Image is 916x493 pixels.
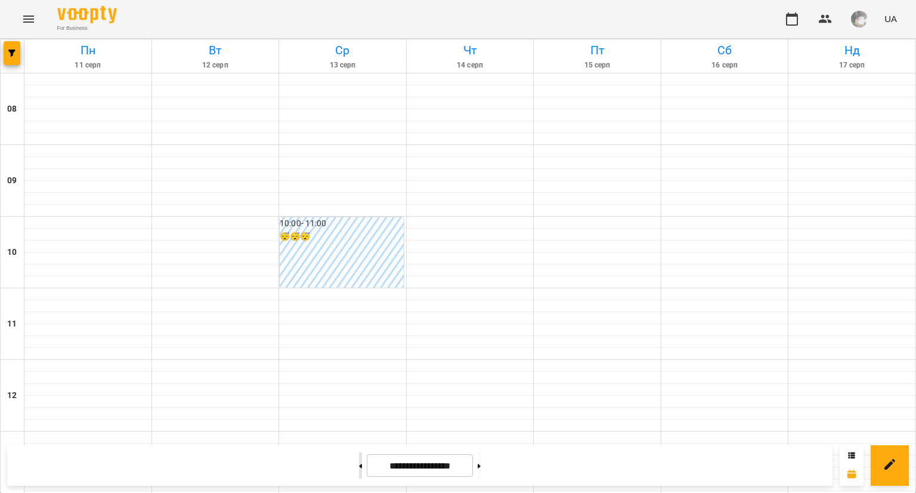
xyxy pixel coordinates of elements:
button: Menu [14,5,43,33]
h6: 10:00 - 11:00 [280,217,404,230]
h6: Чт [409,41,532,60]
h6: Вт [154,41,277,60]
h6: Пт [536,41,659,60]
h6: 14 серп [409,60,532,71]
h6: 15 серп [536,60,659,71]
h6: Сб [663,41,787,60]
h6: 12 серп [154,60,277,71]
h6: 😴😴😴 [280,230,404,244]
span: For Business [57,24,117,32]
h6: 12 [7,389,17,402]
h6: 11 [7,318,17,331]
h6: Нд [790,41,914,60]
h6: 11 серп [26,60,150,71]
h6: Ср [281,41,404,60]
h6: 08 [7,103,17,116]
h6: 16 серп [663,60,787,71]
h6: 10 [7,246,17,259]
h6: 17 серп [790,60,914,71]
button: UA [880,8,902,30]
h6: 13 серп [281,60,404,71]
span: UA [884,13,897,25]
img: Voopty Logo [57,6,117,23]
img: e3906ac1da6b2fc8356eee26edbd6dfe.jpg [851,11,868,27]
h6: Пн [26,41,150,60]
h6: 09 [7,174,17,187]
